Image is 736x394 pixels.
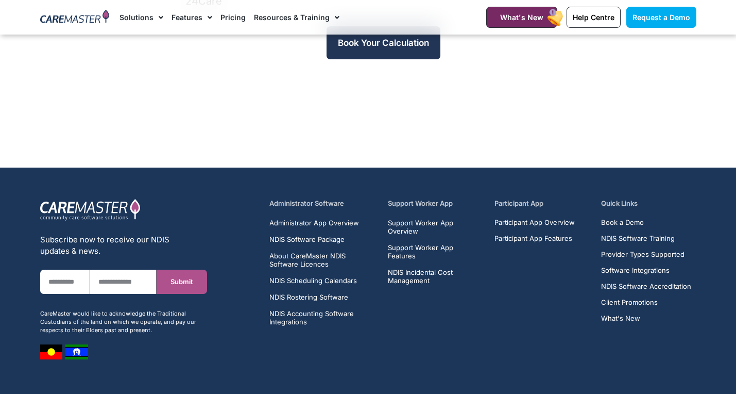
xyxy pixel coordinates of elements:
h5: Participant App [494,199,589,208]
a: Support Worker App Overview [388,219,483,235]
a: What's New [486,7,557,28]
a: Book a Demo [601,219,691,226]
span: Software Integrations [601,267,670,274]
a: Administrator App Overview [269,219,376,227]
span: Book Your Calculation [338,38,429,48]
a: NDIS Software Accreditation [601,283,691,290]
a: NDIS Software Training [601,235,691,242]
span: Book a Demo [601,219,644,226]
div: CareMaster would like to acknowledge the Traditional Custodians of the land on which we operate, ... [40,309,207,334]
a: Provider Types Supported [601,251,691,258]
span: NDIS Software Training [601,235,675,242]
a: NDIS Software Package [269,235,376,243]
a: About CareMaster NDIS Software Licences [269,252,376,268]
a: Support Worker App Features [388,243,483,260]
a: Help Centre [567,7,621,28]
span: NDIS Rostering Software [269,293,348,301]
span: Client Promotions [601,299,658,306]
img: image 8 [65,344,88,359]
span: Participant App Features [494,235,572,242]
a: NDIS Scheduling Calendars [269,276,376,285]
a: Participant App Overview [494,219,575,226]
span: What's New [500,13,543,22]
h5: Quick Links [601,199,696,208]
button: Submit [157,270,207,294]
a: NDIS Incidental Cost Management [388,268,483,285]
a: NDIS Rostering Software [269,293,376,301]
img: image 7 [40,344,62,359]
span: Help Centre [573,13,614,22]
a: Book Your Calculation [327,26,440,59]
h5: Support Worker App [388,199,483,208]
span: Submit [170,278,193,286]
span: NDIS Scheduling Calendars [269,276,357,285]
span: Administrator App Overview [269,219,359,227]
a: Request a Demo [626,7,696,28]
h5: Administrator Software [269,199,376,208]
span: Request a Demo [632,13,690,22]
a: Software Integrations [601,267,691,274]
div: Subscribe now to receive our NDIS updates & news. [40,234,207,257]
img: CareMaster Logo [40,10,110,25]
span: Provider Types Supported [601,251,684,258]
span: NDIS Software Package [269,235,345,243]
img: CareMaster Logo Part [40,199,141,221]
a: Client Promotions [601,299,691,306]
a: What's New [601,315,691,322]
span: What's New [601,315,640,322]
a: Participant App Features [494,235,575,242]
a: NDIS Accounting Software Integrations [269,309,376,326]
